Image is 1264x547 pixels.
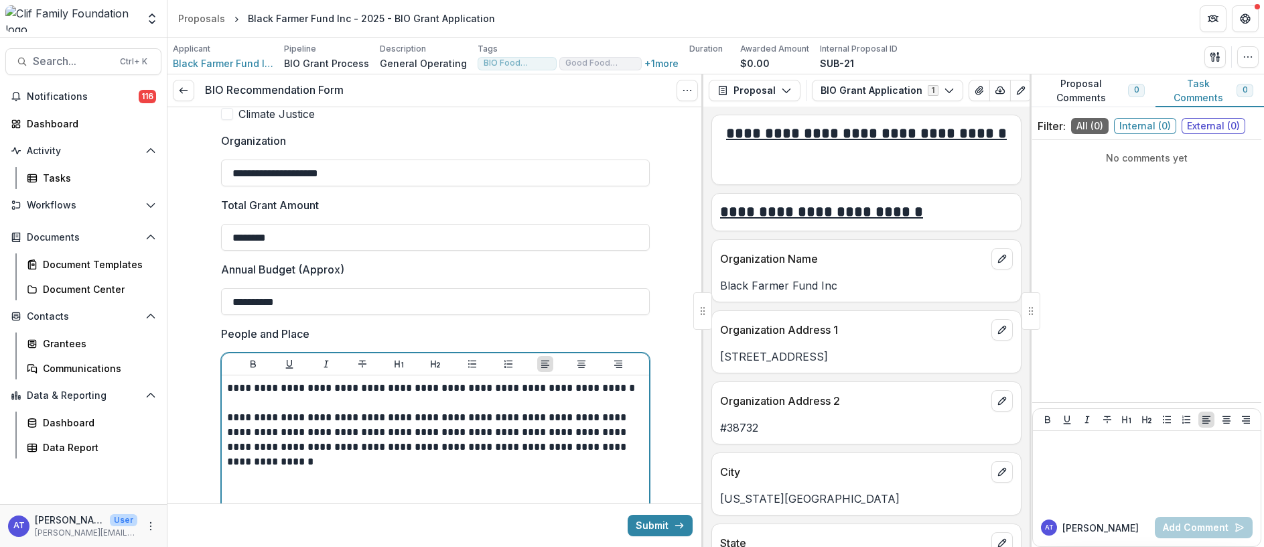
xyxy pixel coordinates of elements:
div: Black Farmer Fund Inc - 2025 - BIO Grant Application [248,11,495,25]
button: Bullet List [1159,412,1175,428]
a: Dashboard [5,113,161,135]
p: Tags [478,43,498,55]
button: Bullet List [464,356,480,372]
p: Organization [221,133,286,149]
p: Organization Name [720,251,986,267]
p: Annual Budget (Approx) [221,261,344,278]
span: Climate Justice [238,106,315,122]
button: Underline [1059,412,1075,428]
p: [STREET_ADDRESS] [720,349,1013,365]
button: Notifications116 [5,86,161,107]
button: Task Comments [1155,74,1264,107]
p: Pipeline [284,43,316,55]
button: Search... [5,48,161,75]
button: Strike [354,356,370,372]
button: edit [991,461,1013,483]
p: People and Place [221,326,309,342]
button: Align Right [610,356,626,372]
nav: breadcrumb [173,9,500,28]
button: +1more [644,58,679,69]
div: Data Report [43,440,151,454]
button: Underline [281,356,297,372]
a: Proposals [173,9,230,28]
button: Open Contacts [5,306,161,327]
button: Align Center [573,356,589,372]
p: [PERSON_NAME] [1062,521,1139,535]
p: Organization Address 2 [720,393,986,409]
button: Align Center [1218,412,1235,428]
p: Awarded Amount [740,43,809,55]
a: Document Center [21,278,161,300]
p: User [110,514,137,526]
div: Communications [43,361,151,375]
span: Search... [33,55,112,68]
button: edit [991,319,1013,341]
div: Ann Thrupp [13,522,25,530]
button: Heading 1 [1119,412,1135,428]
p: $0.00 [740,56,770,70]
button: Open Documents [5,227,161,248]
p: Filter: [1038,118,1066,134]
span: 0 [1134,85,1139,95]
span: Internal ( 0 ) [1114,118,1176,134]
button: Align Right [1238,412,1254,428]
button: Bold [1040,412,1056,428]
span: All ( 0 ) [1071,118,1109,134]
button: Edit as form [1010,80,1032,101]
p: #38732 [720,420,1013,436]
button: Open Workflows [5,194,161,216]
button: Bold [245,356,261,372]
img: Clif Family Foundation logo [5,5,137,32]
button: edit [991,390,1013,412]
span: 116 [139,90,156,103]
button: More [143,518,159,534]
button: Open entity switcher [143,5,161,32]
div: Proposals [178,11,225,25]
div: Ctrl + K [117,54,150,69]
button: Align Left [1198,412,1214,428]
span: Documents [27,232,140,243]
p: No comments yet [1038,151,1256,165]
p: General Operating [380,56,467,70]
h3: BIO Recommendation Form [205,84,344,97]
button: Heading 2 [1139,412,1155,428]
button: Partners [1200,5,1226,32]
p: [US_STATE][GEOGRAPHIC_DATA] [720,491,1013,507]
div: Tasks [43,171,151,185]
button: Submit [628,515,693,536]
span: Data & Reporting [27,390,140,402]
a: Tasks [21,167,161,189]
p: SUB-21 [820,56,854,70]
button: Italicize [318,356,334,372]
div: Dashboard [43,416,151,430]
p: Duration [689,43,723,55]
button: Get Help [1232,5,1259,32]
button: Ordered List [1178,412,1194,428]
div: Dashboard [27,117,151,131]
button: Align Left [537,356,553,372]
button: View Attached Files [969,80,990,101]
button: Heading 2 [427,356,443,372]
button: Proposal Comments [1030,74,1155,107]
p: Total Grant Amount [221,197,319,213]
a: Communications [21,357,161,379]
button: Italicize [1079,412,1095,428]
span: External ( 0 ) [1182,118,1245,134]
div: Grantees [43,337,151,351]
div: Document Center [43,282,151,296]
a: Black Farmer Fund Inc [173,56,273,70]
button: Ordered List [500,356,516,372]
button: BIO Grant Application1 [812,80,963,101]
a: Dashboard [21,412,161,434]
p: City [720,464,986,480]
p: Black Farmer Fund Inc [720,278,1013,294]
button: edit [991,248,1013,269]
p: [PERSON_NAME] [35,513,104,527]
button: Options [677,80,698,101]
span: Good Food Access [565,58,636,68]
p: BIO Grant Process [284,56,369,70]
button: Heading 1 [391,356,407,372]
span: Activity [27,145,140,157]
a: Data Report [21,436,161,459]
